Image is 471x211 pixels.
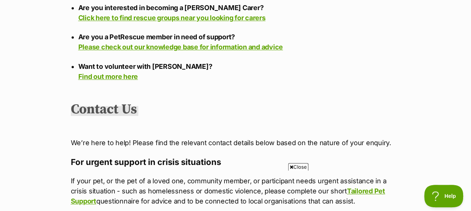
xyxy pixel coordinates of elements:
a: Please check out our knowledge base for information and advice [78,43,283,51]
iframe: Help Scout Beacon - Open [424,185,464,207]
a: Click here to find rescue groups near you looking for carers [78,14,266,22]
h2: Contact Us [71,101,138,118]
iframe: Advertisement [54,174,417,207]
h3: For urgent support in crisis situations [71,157,401,167]
strong: Are you interested in becoming a [PERSON_NAME] Carer? [78,4,264,12]
strong: Want to volunteer with [PERSON_NAME]? [78,62,212,70]
span: Close [288,163,308,171]
a: Find out more here [78,73,138,80]
p: We’re here to help! Please find the relevant contact details below based on the nature of your en... [71,138,401,148]
strong: Are you a PetRescue member in need of support? [78,33,235,41]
